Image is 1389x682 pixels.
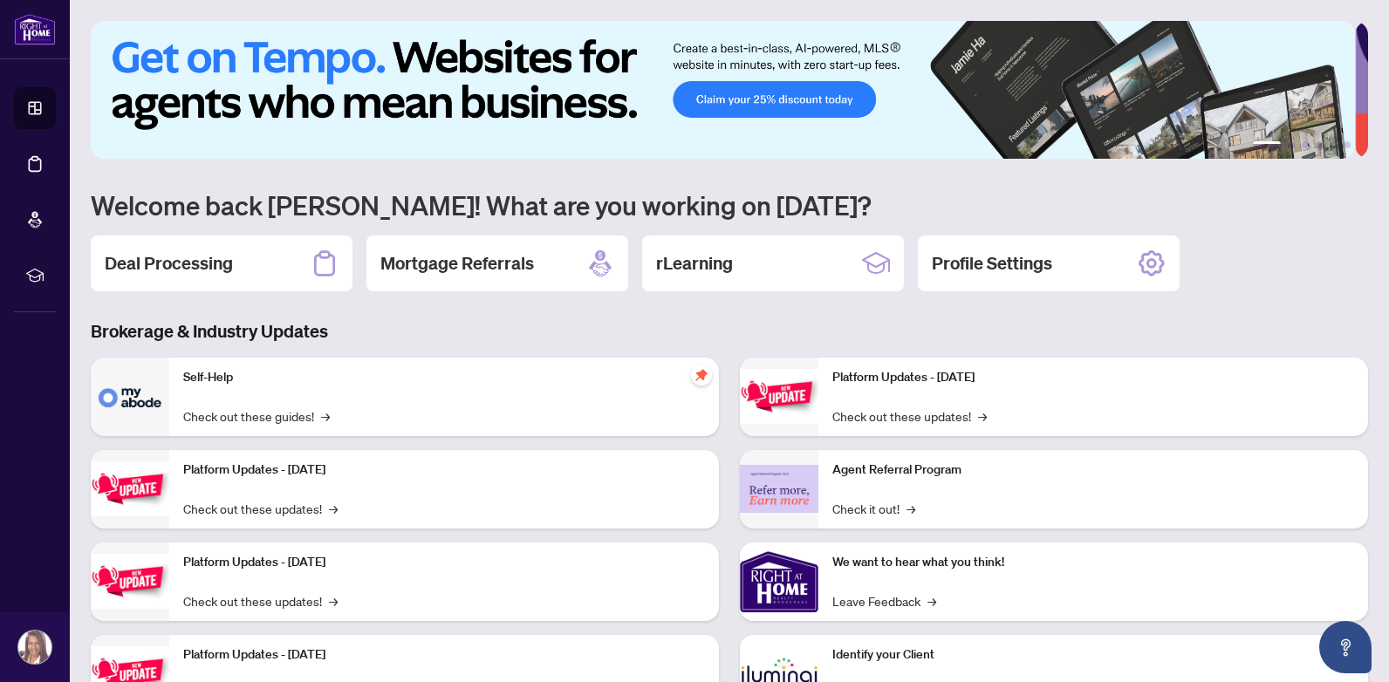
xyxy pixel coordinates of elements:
[183,406,330,426] a: Check out these guides!→
[91,358,169,436] img: Self-Help
[183,460,705,480] p: Platform Updates - [DATE]
[832,460,1354,480] p: Agent Referral Program
[321,406,330,426] span: →
[105,251,233,276] h2: Deal Processing
[740,465,818,513] img: Agent Referral Program
[740,369,818,424] img: Platform Updates - June 23, 2025
[832,591,936,610] a: Leave Feedback→
[18,631,51,664] img: Profile Icon
[1253,141,1281,148] button: 1
[183,368,705,387] p: Self-Help
[1316,141,1323,148] button: 4
[329,591,338,610] span: →
[740,542,818,621] img: We want to hear what you think!
[91,21,1355,159] img: Slide 0
[91,554,169,609] img: Platform Updates - July 21, 2025
[978,406,987,426] span: →
[329,499,338,518] span: →
[691,365,712,385] span: pushpin
[14,13,56,45] img: logo
[91,319,1368,344] h3: Brokerage & Industry Updates
[832,406,987,426] a: Check out these updates!→
[907,499,915,518] span: →
[932,251,1052,276] h2: Profile Settings
[1319,621,1372,673] button: Open asap
[183,645,705,665] p: Platform Updates - [DATE]
[1302,141,1309,148] button: 3
[91,188,1368,222] h1: Welcome back [PERSON_NAME]! What are you working on [DATE]?
[380,251,534,276] h2: Mortgage Referrals
[1330,141,1337,148] button: 5
[832,645,1354,665] p: Identify your Client
[832,553,1354,572] p: We want to hear what you think!
[183,499,338,518] a: Check out these updates!→
[1288,141,1295,148] button: 2
[183,591,338,610] a: Check out these updates!→
[927,591,936,610] span: →
[656,251,733,276] h2: rLearning
[91,461,169,516] img: Platform Updates - September 16, 2025
[1344,141,1351,148] button: 6
[832,368,1354,387] p: Platform Updates - [DATE]
[832,499,915,518] a: Check it out!→
[183,553,705,572] p: Platform Updates - [DATE]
